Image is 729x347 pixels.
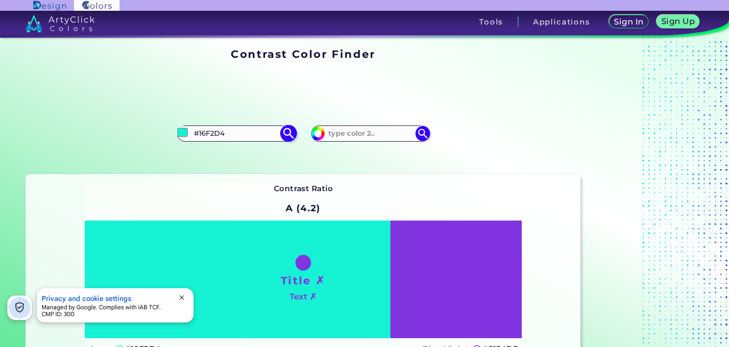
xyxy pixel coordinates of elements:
[280,125,297,142] img: icon search
[415,126,430,141] img: icon search
[290,290,316,304] h4: Text ✗
[479,18,503,25] h3: Tools
[533,18,590,25] h3: Applications
[25,15,95,32] img: logo_artyclick_colors_white.svg
[231,47,375,61] h1: Contrast Color Finder
[281,197,325,219] h2: A (4.2)
[611,16,647,28] a: Sign In
[659,16,698,28] a: Sign Up
[325,127,416,140] input: type color 2..
[33,1,66,10] img: ArtyClick Design logo
[191,127,282,140] input: type color 1..
[281,273,326,288] h1: Title ✗
[274,184,333,193] strong: Contrast Ratio
[663,18,693,25] h5: Sign Up
[615,18,642,25] h5: Sign In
